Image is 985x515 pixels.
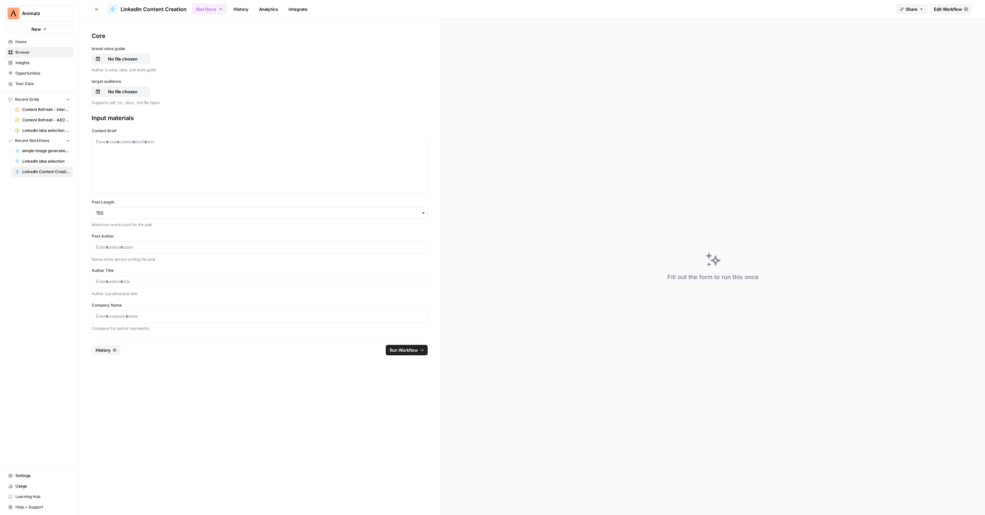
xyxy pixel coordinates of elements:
[5,68,73,79] a: Opportunities
[5,37,73,47] a: Home
[5,502,73,512] button: Help + Support
[92,199,428,205] label: Post Length
[255,4,282,14] a: Analytics
[5,136,73,146] button: Recent Workflows
[92,345,121,355] button: History
[15,97,39,102] span: Recent Grids
[934,6,962,12] span: Edit Workflow
[15,483,70,489] span: Usage
[896,4,927,14] button: Share
[92,54,150,64] button: No file chosen
[15,494,70,500] span: Learning Hub
[92,31,428,41] div: Core
[92,291,428,297] p: Author's professional title
[386,345,428,355] button: Run Workflow
[5,95,73,104] button: Recent Grids
[102,56,144,62] p: No file chosen
[12,167,73,177] a: LinkedIn Content Creation
[15,81,70,87] span: Your Data
[22,10,62,17] span: Animalz
[92,128,428,134] label: Content Brief
[930,4,972,14] a: Edit Workflow
[8,8,19,19] img: Animalz Logo
[92,222,428,228] p: Maximum word count for the post
[92,302,428,308] label: Company Name
[107,4,187,14] a: LinkedIn Content Creation
[22,107,70,113] span: Content Refresh - Internal Links & Meta tags
[22,128,70,133] span: LinkedIn idea selection Grid
[667,273,759,282] div: Fill out the form to run this once
[15,49,70,55] span: Browse
[15,504,70,510] span: Help + Support
[5,79,73,89] a: Your Data
[12,156,73,167] a: LinkedIn idea selection
[92,46,428,52] label: brand voice guide
[230,4,252,14] a: History
[92,114,428,123] div: Input materials
[92,79,428,84] label: target audience
[92,233,428,239] label: Post Author
[12,104,73,115] a: Content Refresh - Internal Links & Meta tags
[121,5,187,13] span: LinkedIn Content Creation
[15,70,70,76] span: Opportunities
[12,125,73,136] a: LinkedIn idea selection Grid
[5,58,73,68] a: Insights
[192,4,227,15] button: Run Once
[92,268,428,274] label: Author Title
[285,4,311,14] a: Integrate
[15,473,70,479] span: Settings
[22,169,70,175] span: LinkedIn Content Creation
[22,158,70,164] span: LinkedIn idea selection
[390,347,418,353] span: Run Workflow
[92,256,428,263] p: Name of the person writing the post
[12,115,73,125] a: Content Refresh - AEO and Keyword improvements
[15,39,70,45] span: Home
[5,5,73,22] button: Workspace: Animalz
[5,24,73,34] button: New
[906,6,918,12] span: Share
[5,471,73,481] a: Settings
[31,26,41,32] span: New
[12,146,73,156] a: simple image generation nano + gpt
[15,138,49,144] span: Recent Workflows
[96,210,423,216] input: 150
[92,99,428,106] p: Supports .pdf, .txt, .docx, .md file types
[15,60,70,66] span: Insights
[92,67,428,73] p: Author's voice, tone, and style guide
[5,481,73,491] a: Usage
[5,47,73,58] a: Browse
[92,325,428,332] p: Company the author represents
[92,86,150,97] button: No file chosen
[5,491,73,502] a: Learning Hub
[22,117,70,123] span: Content Refresh - AEO and Keyword improvements
[22,148,70,154] span: simple image generation nano + gpt
[96,347,111,353] span: History
[102,88,144,95] p: No file chosen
